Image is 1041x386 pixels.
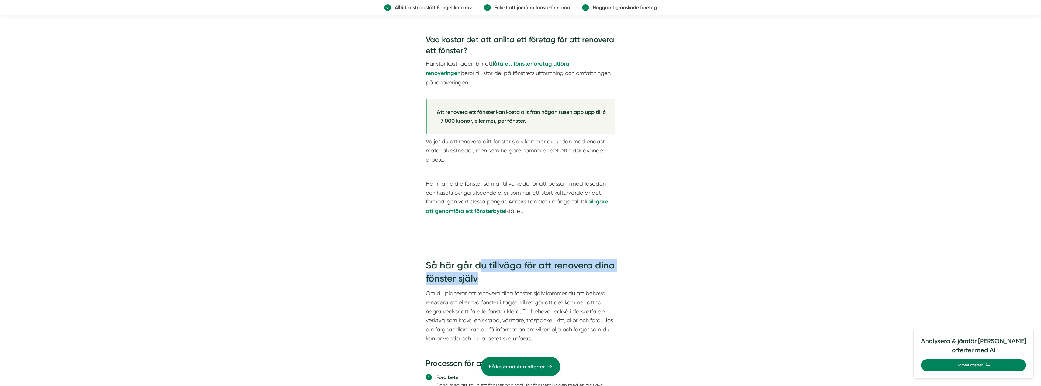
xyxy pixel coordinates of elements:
[426,60,569,76] a: låta ett fönsterföretag utföra renoveringen
[426,59,615,96] p: Hur stor kostnaden blir att beror till stor del på fönstrets utformning och omfattningen på renov...
[921,336,1026,359] h4: Analysera & jämför [PERSON_NAME] offerter med AI
[489,363,545,371] span: Få kostnadsfria offerter
[491,4,570,11] p: Enkelt att jämföra fönsterfirmorna
[426,289,615,343] p: Om du planerar att renovera dina fönster själv kommer du att behöva renovera ett eller två fönste...
[426,198,608,214] a: billigare att genomföra ett fönsterbyte
[481,357,560,376] a: Få kostnadsfria offerter
[426,60,569,77] strong: låta ett fönsterföretag utföra renoveringen
[426,179,615,216] p: Har man äldre fönster som är tillverkade för att passa in med fasaden och husets övriga utseende ...
[436,374,458,380] strong: Förarbete
[957,362,983,368] span: Jämför offerter
[921,359,1026,371] a: Jämför offerter
[426,358,615,372] h3: Processen för att renovera fönster
[426,137,615,164] p: Väljer du att renovera ditt fönster själv kommer du undan med endast materialkostnader, men som t...
[589,4,657,11] p: Noggrant granskade företag
[437,109,606,124] strong: Att renovera ett fönster kan kosta allt från någon tusenlapp upp till 6 - 7 000 kronor, eller mer...
[426,259,615,289] h2: Så här går du tillväga för att renovera dina fönster själv
[391,4,472,11] p: Alltid kostnadsfritt & inget köpkrav
[426,34,615,59] h3: Vad kostar det att anlita ett företag för att renovera ett fönster?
